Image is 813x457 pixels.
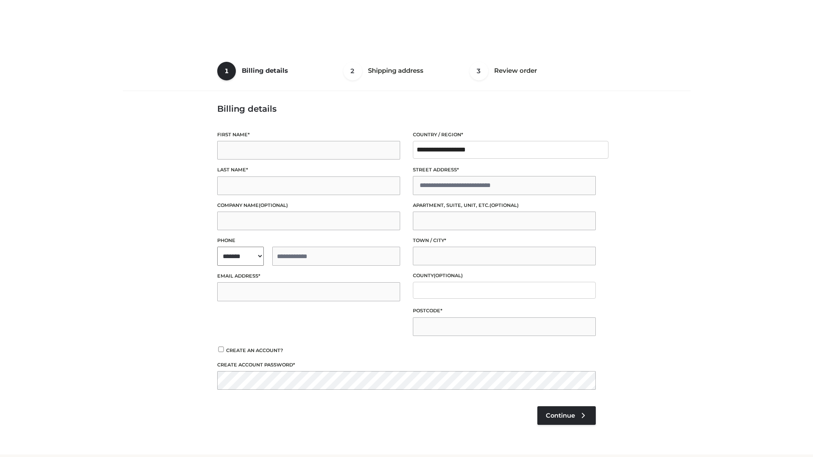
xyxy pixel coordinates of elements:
label: County [413,272,596,280]
a: Continue [537,406,596,425]
label: Email address [217,272,400,280]
label: Apartment, suite, unit, etc. [413,201,596,209]
span: (optional) [259,202,288,208]
span: 3 [470,62,488,80]
span: Billing details [242,66,288,74]
span: (optional) [489,202,519,208]
label: First name [217,131,400,139]
span: 2 [343,62,362,80]
input: Create an account? [217,347,225,352]
label: Company name [217,201,400,209]
span: (optional) [434,273,463,278]
span: 1 [217,62,236,80]
h3: Billing details [217,104,596,114]
label: Country / Region [413,131,596,139]
label: Phone [217,237,400,245]
span: Review order [494,66,537,74]
label: Create account password [217,361,596,369]
label: Postcode [413,307,596,315]
span: Shipping address [368,66,423,74]
label: Street address [413,166,596,174]
label: Last name [217,166,400,174]
span: Create an account? [226,347,283,353]
label: Town / City [413,237,596,245]
span: Continue [546,412,575,419]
